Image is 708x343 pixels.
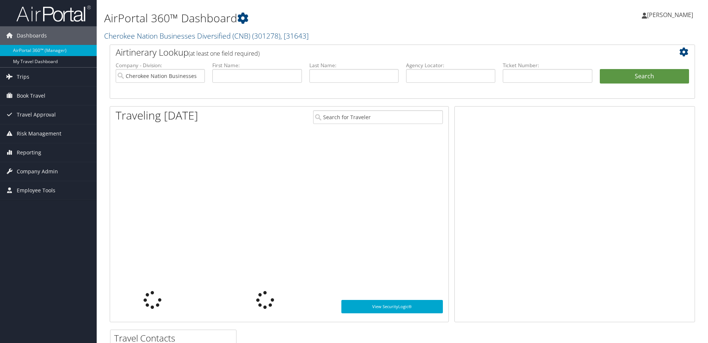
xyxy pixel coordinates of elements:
input: Search for Traveler [313,110,443,124]
h1: AirPortal 360™ Dashboard [104,10,502,26]
span: [PERSON_NAME] [647,11,693,19]
span: (at least one field required) [189,49,260,58]
label: Last Name: [309,62,399,69]
img: airportal-logo.png [16,5,91,22]
span: Employee Tools [17,181,55,200]
span: Travel Approval [17,105,56,124]
span: Risk Management [17,124,61,143]
label: Ticket Number: [503,62,592,69]
label: Company - Division: [116,62,205,69]
button: Search [600,69,689,84]
span: Reporting [17,143,41,162]
a: [PERSON_NAME] [642,4,701,26]
label: First Name: [212,62,302,69]
span: Book Travel [17,86,45,105]
span: ( 301278 ) [252,31,280,41]
a: View SecurityLogic® [341,300,443,313]
span: Dashboards [17,26,47,45]
a: Cherokee Nation Businesses Diversified (CNB) [104,31,309,41]
h2: Airtinerary Lookup [116,46,640,59]
span: Trips [17,68,29,86]
span: , [ 31643 ] [280,31,309,41]
span: Company Admin [17,162,58,181]
label: Agency Locator: [406,62,495,69]
h1: Traveling [DATE] [116,108,198,123]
